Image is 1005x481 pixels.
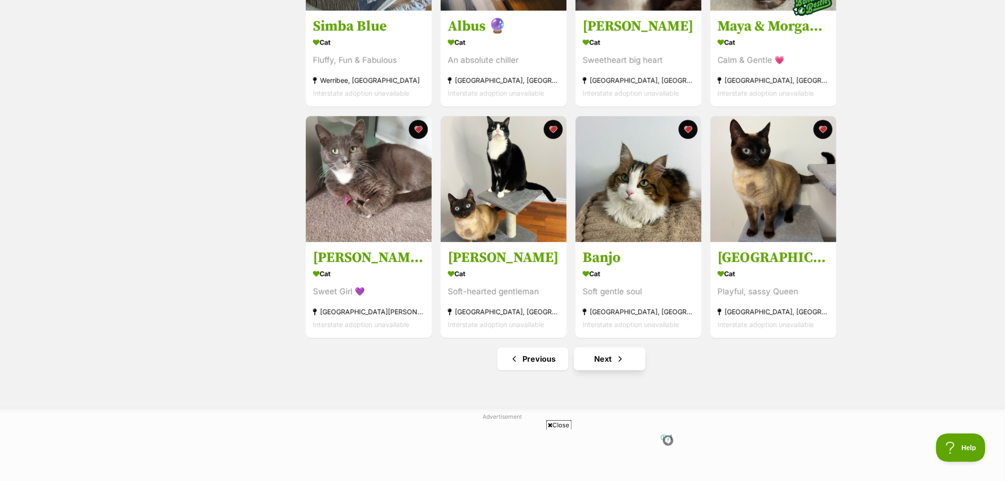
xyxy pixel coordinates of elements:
div: Playful, sassy Queen [718,285,829,298]
div: [GEOGRAPHIC_DATA], [GEOGRAPHIC_DATA] [448,305,559,318]
span: Interstate adoption unavailable [313,89,409,97]
span: Close [546,420,572,430]
img: info.svg [664,436,673,445]
span: Interstate adoption unavailable [718,320,814,328]
img: Olive Rose 🌹 [306,116,432,242]
button: favourite [544,120,563,139]
a: Previous page [497,347,569,370]
div: Cat [718,36,829,49]
h3: [PERSON_NAME] [583,18,694,36]
span: Interstate adoption unavailable [448,89,544,97]
div: Cat [583,36,694,49]
div: Werribee, [GEOGRAPHIC_DATA] [313,74,425,87]
button: favourite [679,120,698,139]
div: Fluffy, Fun & Fabulous [313,54,425,67]
button: favourite [814,120,833,139]
a: Maya & Morgan🌻🌼 Cat Calm & Gentle 💗 [GEOGRAPHIC_DATA], [GEOGRAPHIC_DATA] Interstate adoption unav... [711,10,836,107]
span: Interstate adoption unavailable [448,320,544,328]
div: [GEOGRAPHIC_DATA][PERSON_NAME][GEOGRAPHIC_DATA] [313,305,425,318]
span: Interstate adoption unavailable [313,320,409,328]
div: Soft gentle soul [583,285,694,298]
a: Next page [574,347,645,370]
a: Banjo Cat Soft gentle soul [GEOGRAPHIC_DATA], [GEOGRAPHIC_DATA] Interstate adoption unavailable f... [576,241,702,338]
nav: Pagination [305,347,837,370]
div: [GEOGRAPHIC_DATA], [GEOGRAPHIC_DATA] [583,74,694,87]
img: Banjo [576,116,702,242]
div: An absolute chiller [448,54,559,67]
a: Simba Blue Cat Fluffy, Fun & Fabulous Werribee, [GEOGRAPHIC_DATA] Interstate adoption unavailable... [306,10,432,107]
div: [GEOGRAPHIC_DATA], [GEOGRAPHIC_DATA] [718,305,829,318]
div: [GEOGRAPHIC_DATA], [GEOGRAPHIC_DATA] [448,74,559,87]
div: Calm & Gentle 💗 [718,54,829,67]
a: Albus 🔮 Cat An absolute chiller [GEOGRAPHIC_DATA], [GEOGRAPHIC_DATA] Interstate adoption unavaila... [441,10,567,107]
a: [PERSON_NAME] Cat Sweetheart big heart [GEOGRAPHIC_DATA], [GEOGRAPHIC_DATA] Interstate adoption u... [576,10,702,107]
h3: Banjo [583,249,694,267]
div: [GEOGRAPHIC_DATA], [GEOGRAPHIC_DATA] [583,305,694,318]
span: Interstate adoption unavailable [583,89,679,97]
div: Sweet Girl 💜 [313,285,425,298]
h3: Simba Blue [313,18,425,36]
img: Egypt [711,116,836,242]
div: Soft-hearted gentleman [448,285,559,298]
div: [GEOGRAPHIC_DATA], [GEOGRAPHIC_DATA] [718,74,829,87]
button: favourite [409,120,428,139]
iframe: Help Scout Beacon - Open [936,433,986,462]
div: Cat [448,36,559,49]
div: Cat [448,267,559,280]
div: Cat [583,267,694,280]
a: [PERSON_NAME] Cat Soft-hearted gentleman [GEOGRAPHIC_DATA], [GEOGRAPHIC_DATA] Interstate adoption... [441,241,567,338]
span: Interstate adoption unavailable [583,320,679,328]
div: Cat [313,36,425,49]
div: Sweetheart big heart [583,54,694,67]
div: Cat [718,267,829,280]
img: Zander [441,116,567,242]
a: [GEOGRAPHIC_DATA] Cat Playful, sassy Queen [GEOGRAPHIC_DATA], [GEOGRAPHIC_DATA] Interstate adopti... [711,241,836,338]
div: Cat [313,267,425,280]
h3: Maya & Morgan🌻🌼 [718,18,829,36]
h3: [PERSON_NAME] [448,249,559,267]
h3: Albus 🔮 [448,18,559,36]
h3: [GEOGRAPHIC_DATA] [718,249,829,267]
span: Interstate adoption unavailable [718,89,814,97]
h3: [PERSON_NAME] 🌹 [313,249,425,267]
a: [PERSON_NAME] 🌹 Cat Sweet Girl 💜 [GEOGRAPHIC_DATA][PERSON_NAME][GEOGRAPHIC_DATA] Interstate adopt... [306,241,432,338]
